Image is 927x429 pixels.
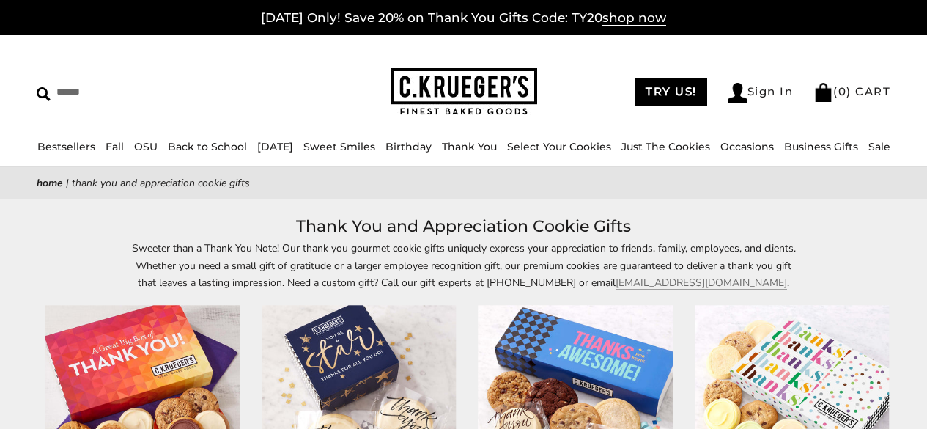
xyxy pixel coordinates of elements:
[728,83,747,103] img: Account
[391,68,537,116] img: C.KRUEGER'S
[602,10,666,26] span: shop now
[37,87,51,101] img: Search
[720,140,774,153] a: Occasions
[728,83,794,103] a: Sign In
[621,140,710,153] a: Just The Cookies
[868,140,890,153] a: Sale
[261,10,666,26] a: [DATE] Only! Save 20% on Thank You Gifts Code: TY20shop now
[813,83,833,102] img: Bag
[127,240,801,290] p: Sweeter than a Thank You Note! Our thank you gourmet cookie gifts uniquely express your appreciat...
[784,140,858,153] a: Business Gifts
[385,140,432,153] a: Birthday
[616,276,787,290] a: [EMAIL_ADDRESS][DOMAIN_NAME]
[303,140,375,153] a: Sweet Smiles
[37,140,95,153] a: Bestsellers
[442,140,497,153] a: Thank You
[257,140,293,153] a: [DATE]
[106,140,124,153] a: Fall
[134,140,158,153] a: OSU
[37,81,232,103] input: Search
[168,140,247,153] a: Back to School
[59,213,868,240] h1: Thank You and Appreciation Cookie Gifts
[507,140,611,153] a: Select Your Cookies
[66,176,69,190] span: |
[838,84,847,98] span: 0
[72,176,250,190] span: Thank You and Appreciation Cookie Gifts
[635,78,707,106] a: TRY US!
[37,176,63,190] a: Home
[813,84,890,98] a: (0) CART
[37,175,890,191] nav: breadcrumbs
